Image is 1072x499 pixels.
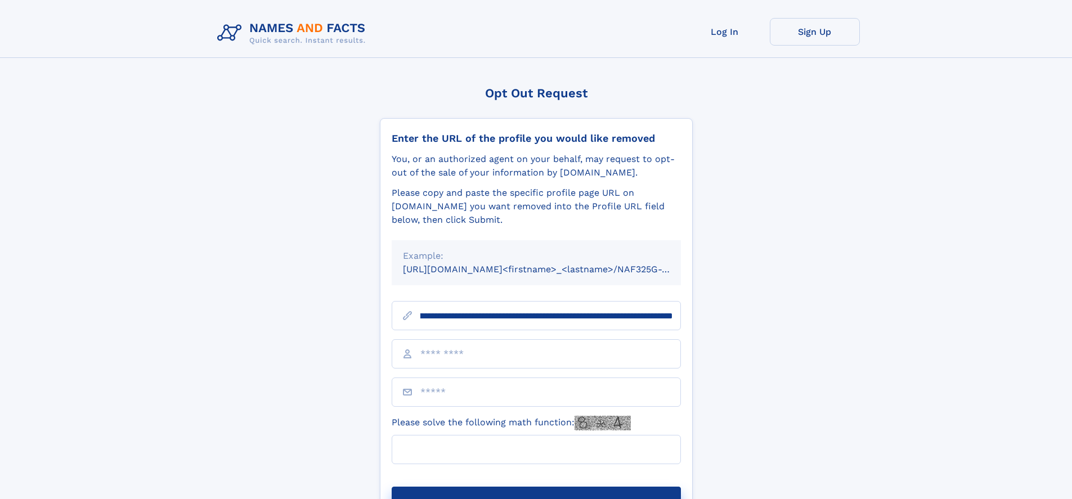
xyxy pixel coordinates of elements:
[392,152,681,179] div: You, or an authorized agent on your behalf, may request to opt-out of the sale of your informatio...
[403,264,702,275] small: [URL][DOMAIN_NAME]<firstname>_<lastname>/NAF325G-xxxxxxxx
[770,18,860,46] a: Sign Up
[392,132,681,145] div: Enter the URL of the profile you would like removed
[392,186,681,227] div: Please copy and paste the specific profile page URL on [DOMAIN_NAME] you want removed into the Pr...
[392,416,631,430] label: Please solve the following math function:
[380,86,693,100] div: Opt Out Request
[680,18,770,46] a: Log In
[403,249,670,263] div: Example:
[213,18,375,48] img: Logo Names and Facts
